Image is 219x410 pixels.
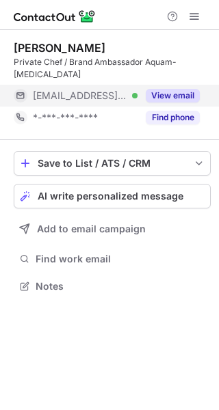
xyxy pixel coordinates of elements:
[37,223,146,234] span: Add to email campaign
[14,8,96,25] img: ContactOut v5.3.10
[14,277,211,296] button: Notes
[14,151,211,176] button: save-profile-one-click
[14,56,211,81] div: Private Chef / Brand Ambassador Aquam-[MEDICAL_DATA]
[36,280,205,292] span: Notes
[14,217,211,241] button: Add to email campaign
[146,89,200,102] button: Reveal Button
[38,158,187,169] div: Save to List / ATS / CRM
[14,41,105,55] div: [PERSON_NAME]
[33,90,127,102] span: [EMAIL_ADDRESS][DOMAIN_NAME]
[36,253,205,265] span: Find work email
[14,249,211,269] button: Find work email
[38,191,183,202] span: AI write personalized message
[14,184,211,208] button: AI write personalized message
[146,111,200,124] button: Reveal Button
